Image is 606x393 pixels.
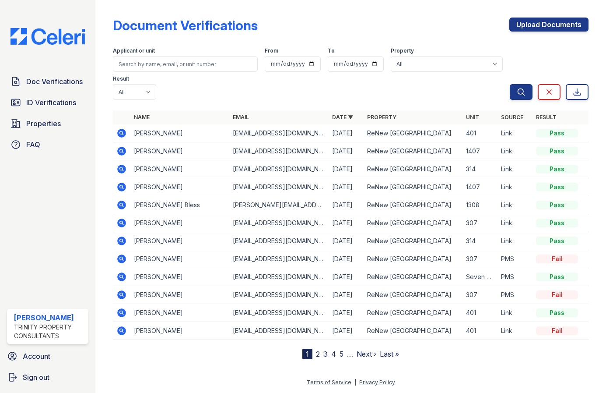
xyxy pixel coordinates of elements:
td: 401 [462,124,497,142]
img: CE_Logo_Blue-a8612792a0a2168367f1c8372b55b34899dd931a85d93a1a3d3e32e68fde9ad4.png [4,28,92,45]
td: [DATE] [329,160,364,178]
a: Properties [7,115,88,132]
div: Pass [536,201,578,209]
a: Result [536,114,557,120]
td: [EMAIL_ADDRESS][DOMAIN_NAME] [229,214,328,232]
a: Privacy Policy [359,379,395,386]
span: Sign out [23,372,49,382]
div: Pass [536,308,578,317]
input: Search by name, email, or unit number [113,56,258,72]
label: To [328,47,335,54]
a: Next › [357,350,376,358]
td: PMS [497,268,532,286]
td: [EMAIL_ADDRESS][DOMAIN_NAME] [229,268,328,286]
td: ReNew [GEOGRAPHIC_DATA] [364,250,462,268]
td: Link [497,304,532,322]
td: [DATE] [329,250,364,268]
td: ReNew [GEOGRAPHIC_DATA] [364,142,462,160]
div: Pass [536,219,578,227]
a: Account [4,347,92,365]
div: Fail [536,326,578,335]
td: [PERSON_NAME] [130,124,229,142]
td: ReNew [GEOGRAPHIC_DATA] [364,286,462,304]
td: [PERSON_NAME] [130,160,229,178]
div: Pass [536,237,578,245]
td: [EMAIL_ADDRESS][DOMAIN_NAME] [229,142,328,160]
a: Name [134,114,150,120]
td: PMS [497,250,532,268]
a: Last » [380,350,399,358]
td: [EMAIL_ADDRESS][DOMAIN_NAME] [229,286,328,304]
td: [PERSON_NAME] [130,142,229,160]
div: Fail [536,290,578,299]
td: 307 [462,286,497,304]
td: [DATE] [329,124,364,142]
a: Property [367,114,396,120]
div: Pass [536,129,578,138]
td: 1407 [462,142,497,160]
td: 1407 [462,178,497,196]
td: ReNew [GEOGRAPHIC_DATA] [364,124,462,142]
td: [DATE] [329,142,364,160]
div: Pass [536,147,578,156]
td: ReNew [GEOGRAPHIC_DATA] [364,322,462,340]
span: Properties [26,118,61,129]
td: 314 [462,160,497,178]
td: Link [497,142,532,160]
td: [DATE] [329,232,364,250]
td: [PERSON_NAME] [130,250,229,268]
td: 1308 [462,196,497,214]
span: … [347,349,353,359]
td: [PERSON_NAME] [130,286,229,304]
td: [DATE] [329,322,364,340]
td: 314 [462,232,497,250]
label: Applicant or unit [113,47,155,54]
td: [PERSON_NAME][EMAIL_ADDRESS][DOMAIN_NAME] [229,196,328,214]
td: [EMAIL_ADDRESS][DOMAIN_NAME] [229,250,328,268]
a: 4 [331,350,336,358]
td: ReNew [GEOGRAPHIC_DATA] [364,160,462,178]
span: ID Verifications [26,97,76,108]
div: Fail [536,255,578,263]
div: Document Verifications [113,18,258,33]
td: ReNew [GEOGRAPHIC_DATA] [364,214,462,232]
td: Link [497,178,532,196]
td: 401 [462,304,497,322]
label: Property [391,47,414,54]
td: [PERSON_NAME] [130,232,229,250]
td: [PERSON_NAME] [130,322,229,340]
td: [DATE] [329,178,364,196]
a: Terms of Service [307,379,351,386]
span: Account [23,351,50,361]
td: [DATE] [329,196,364,214]
td: Link [497,196,532,214]
a: 5 [340,350,343,358]
td: [EMAIL_ADDRESS][DOMAIN_NAME] [229,124,328,142]
a: Date ▼ [332,114,353,120]
td: Link [497,232,532,250]
td: PMS [497,286,532,304]
div: 1 [302,349,312,359]
td: ReNew [GEOGRAPHIC_DATA] [364,178,462,196]
td: Link [497,160,532,178]
a: FAQ [7,136,88,153]
label: Result [113,75,129,82]
td: Link [497,322,532,340]
td: Link [497,124,532,142]
td: ReNew [GEOGRAPHIC_DATA] [364,196,462,214]
div: Pass [536,183,578,191]
span: FAQ [26,139,40,150]
td: [PERSON_NAME] Bless [130,196,229,214]
td: [DATE] [329,304,364,322]
div: [PERSON_NAME] [14,312,85,323]
label: From [265,47,278,54]
div: Trinity Property Consultants [14,323,85,340]
td: [EMAIL_ADDRESS][DOMAIN_NAME] [229,322,328,340]
td: [DATE] [329,286,364,304]
span: Doc Verifications [26,76,83,87]
td: [EMAIL_ADDRESS][DOMAIN_NAME] [229,232,328,250]
td: [PERSON_NAME] [130,214,229,232]
td: [PERSON_NAME] [130,268,229,286]
td: ReNew [GEOGRAPHIC_DATA] [364,304,462,322]
a: Doc Verifications [7,73,88,90]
